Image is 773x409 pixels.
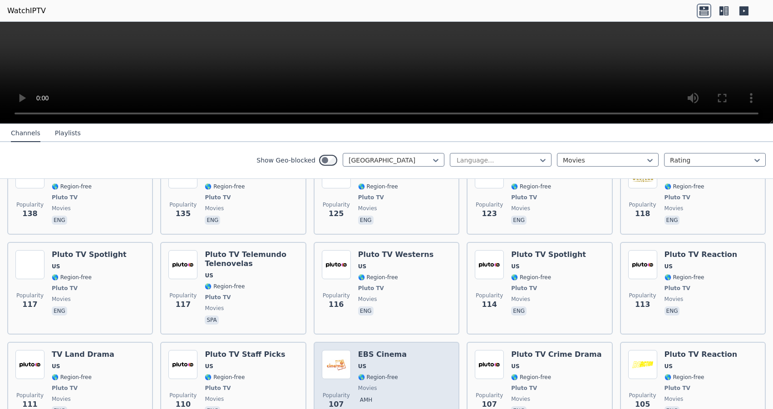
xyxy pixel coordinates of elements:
[52,263,60,270] span: US
[665,205,684,212] span: movies
[665,194,690,201] span: Pluto TV
[665,274,704,281] span: 🌎 Region-free
[15,350,44,379] img: TV Land Drama
[52,194,78,201] span: Pluto TV
[168,350,197,379] img: Pluto TV Staff Picks
[511,194,537,201] span: Pluto TV
[358,274,398,281] span: 🌎 Region-free
[205,305,224,312] span: movies
[665,306,680,315] p: eng
[52,216,67,225] p: eng
[629,201,656,208] span: Popularity
[476,201,503,208] span: Popularity
[358,263,366,270] span: US
[358,363,366,370] span: US
[52,306,67,315] p: eng
[511,183,551,190] span: 🌎 Region-free
[22,299,37,310] span: 117
[475,250,504,279] img: Pluto TV Spotlight
[665,263,673,270] span: US
[16,292,44,299] span: Popularity
[205,283,245,290] span: 🌎 Region-free
[323,292,350,299] span: Popularity
[52,374,92,381] span: 🌎 Region-free
[205,205,224,212] span: movies
[52,274,92,281] span: 🌎 Region-free
[358,216,374,225] p: eng
[511,363,519,370] span: US
[511,296,530,303] span: movies
[482,208,497,219] span: 123
[168,250,197,279] img: Pluto TV Telemundo Telenovelas
[322,250,351,279] img: Pluto TV Westerns
[15,250,44,279] img: Pluto TV Spotlight
[11,125,40,142] button: Channels
[358,183,398,190] span: 🌎 Region-free
[511,374,551,381] span: 🌎 Region-free
[205,363,213,370] span: US
[358,250,433,259] h6: Pluto TV Westerns
[52,363,60,370] span: US
[16,201,44,208] span: Popularity
[358,296,377,303] span: movies
[511,384,537,392] span: Pluto TV
[205,395,224,403] span: movies
[52,350,114,359] h6: TV Land Drama
[665,250,738,259] h6: Pluto TV Reaction
[323,392,350,399] span: Popularity
[52,183,92,190] span: 🌎 Region-free
[52,384,78,392] span: Pluto TV
[665,350,738,359] h6: Pluto TV Reaction
[358,374,398,381] span: 🌎 Region-free
[358,285,384,292] span: Pluto TV
[169,292,197,299] span: Popularity
[358,194,384,201] span: Pluto TV
[665,296,684,303] span: movies
[358,306,374,315] p: eng
[665,395,684,403] span: movies
[16,392,44,399] span: Popularity
[205,350,285,359] h6: Pluto TV Staff Picks
[55,125,81,142] button: Playlists
[511,395,530,403] span: movies
[176,299,191,310] span: 117
[511,205,530,212] span: movies
[482,299,497,310] span: 114
[205,315,218,325] p: spa
[511,274,551,281] span: 🌎 Region-free
[358,205,377,212] span: movies
[329,208,344,219] span: 125
[205,294,231,301] span: Pluto TV
[665,384,690,392] span: Pluto TV
[635,299,650,310] span: 113
[511,263,519,270] span: US
[322,350,351,379] img: EBS Cinema
[169,392,197,399] span: Popularity
[665,363,673,370] span: US
[665,216,680,225] p: eng
[511,250,586,259] h6: Pluto TV Spotlight
[205,250,298,268] h6: Pluto TV Telemundo Telenovelas
[358,384,377,392] span: movies
[358,395,374,404] p: amh
[256,156,315,165] label: Show Geo-blocked
[358,350,407,359] h6: EBS Cinema
[511,216,527,225] p: eng
[665,374,704,381] span: 🌎 Region-free
[205,216,220,225] p: eng
[665,285,690,292] span: Pluto TV
[629,292,656,299] span: Popularity
[476,292,503,299] span: Popularity
[329,299,344,310] span: 116
[629,392,656,399] span: Popularity
[52,250,127,259] h6: Pluto TV Spotlight
[511,350,601,359] h6: Pluto TV Crime Drama
[7,5,46,16] a: WatchIPTV
[475,350,504,379] img: Pluto TV Crime Drama
[476,392,503,399] span: Popularity
[52,395,71,403] span: movies
[205,194,231,201] span: Pluto TV
[511,285,537,292] span: Pluto TV
[52,285,78,292] span: Pluto TV
[323,201,350,208] span: Popularity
